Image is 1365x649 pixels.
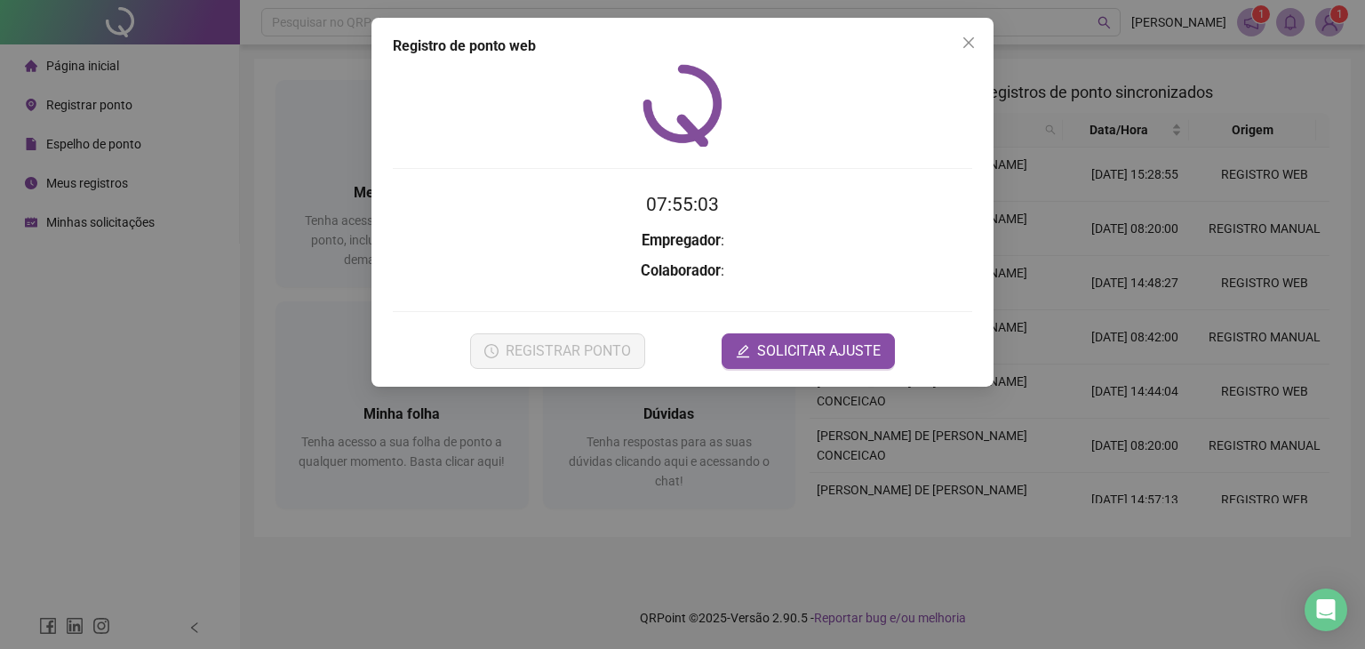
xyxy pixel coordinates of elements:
[954,28,983,57] button: Close
[470,333,645,369] button: REGISTRAR PONTO
[757,341,881,362] span: SOLICITAR AJUSTE
[641,262,721,279] strong: Colaborador
[393,36,972,57] div: Registro de ponto web
[1305,589,1347,631] div: Open Intercom Messenger
[393,260,972,283] h3: :
[722,333,895,369] button: editSOLICITAR AJUSTE
[646,194,719,215] time: 07:55:03
[643,64,722,147] img: QRPoint
[642,232,721,249] strong: Empregador
[393,229,972,252] h3: :
[736,344,750,358] span: edit
[962,36,976,50] span: close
